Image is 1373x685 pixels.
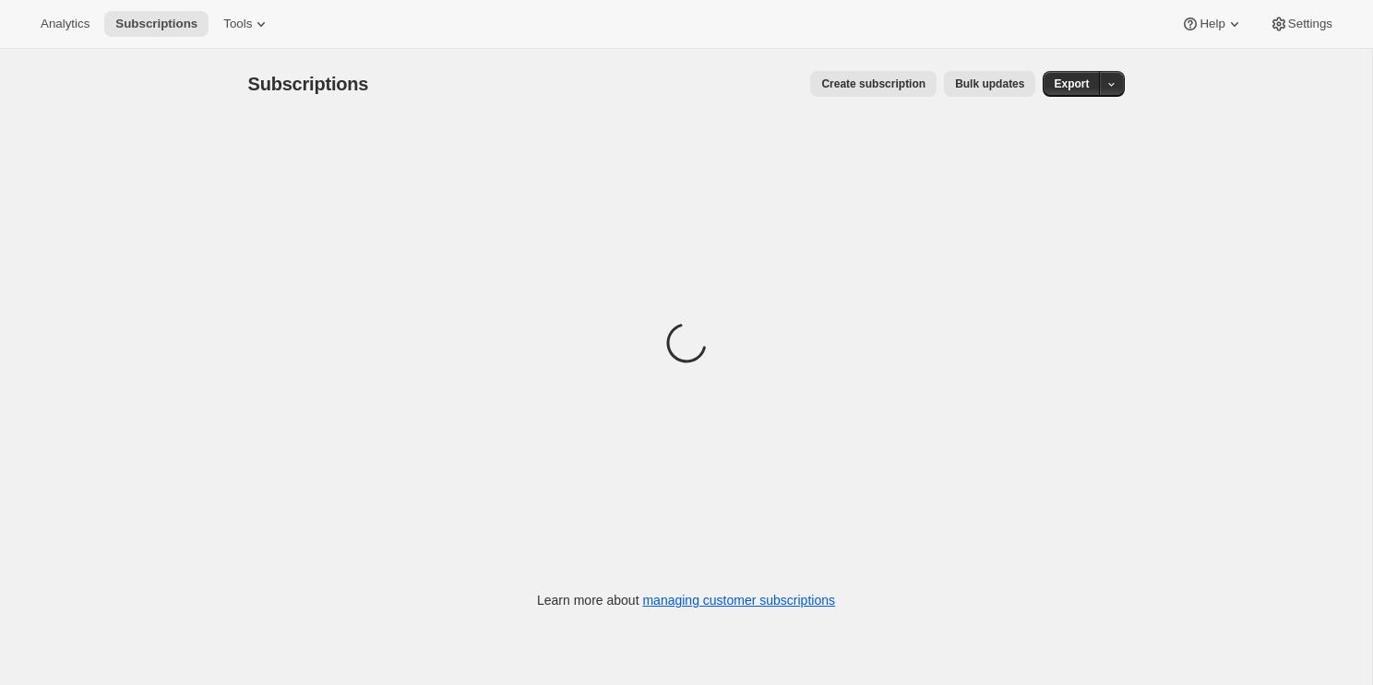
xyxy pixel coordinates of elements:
[104,11,209,37] button: Subscriptions
[821,77,925,91] span: Create subscription
[1288,17,1332,31] span: Settings
[212,11,281,37] button: Tools
[30,11,101,37] button: Analytics
[1170,11,1254,37] button: Help
[223,17,252,31] span: Tools
[537,591,835,609] p: Learn more about
[810,71,937,97] button: Create subscription
[944,71,1035,97] button: Bulk updates
[115,17,197,31] span: Subscriptions
[1200,17,1224,31] span: Help
[1054,77,1089,91] span: Export
[1043,71,1100,97] button: Export
[1259,11,1343,37] button: Settings
[248,74,369,94] span: Subscriptions
[955,77,1024,91] span: Bulk updates
[41,17,90,31] span: Analytics
[642,593,835,608] a: managing customer subscriptions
